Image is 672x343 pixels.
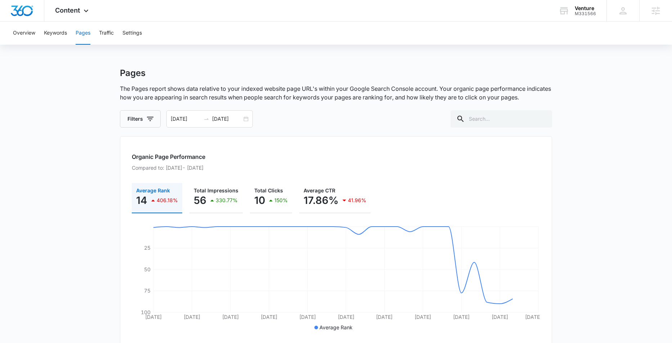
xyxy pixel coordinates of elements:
[261,314,277,320] tspan: [DATE]
[451,110,552,128] input: Search...
[120,84,552,102] p: The Pages report shows data relative to your indexed website page URL's within your Google Search...
[120,110,161,128] button: Filters
[44,22,67,45] button: Keywords
[132,164,540,171] p: Compared to: [DATE] - [DATE]
[348,198,366,203] p: 41.96%
[415,314,431,320] tspan: [DATE]
[141,309,151,315] tspan: 100
[203,116,209,122] span: to
[212,115,242,123] input: End date
[338,314,354,320] tspan: [DATE]
[120,68,145,79] h1: Pages
[194,195,206,206] p: 56
[194,187,238,193] span: Total Impressions
[144,266,151,272] tspan: 50
[492,314,508,320] tspan: [DATE]
[304,187,335,193] span: Average CTR
[222,314,239,320] tspan: [DATE]
[157,198,178,203] p: 406.18%
[254,187,283,193] span: Total Clicks
[216,198,238,203] p: 330.77%
[299,314,316,320] tspan: [DATE]
[136,195,147,206] p: 14
[136,187,170,193] span: Average Rank
[144,288,151,294] tspan: 75
[376,314,393,320] tspan: [DATE]
[304,195,339,206] p: 17.86%
[575,5,596,11] div: account name
[145,314,162,320] tspan: [DATE]
[575,11,596,16] div: account id
[171,115,201,123] input: Start date
[99,22,114,45] button: Traffic
[76,22,90,45] button: Pages
[144,245,151,251] tspan: 25
[132,152,540,161] h2: Organic Page Performance
[254,195,265,206] p: 10
[122,22,142,45] button: Settings
[203,116,209,122] span: swap-right
[319,324,353,330] span: Average Rank
[525,314,542,320] tspan: [DATE]
[13,22,35,45] button: Overview
[55,6,80,14] span: Content
[453,314,470,320] tspan: [DATE]
[274,198,288,203] p: 150%
[184,314,200,320] tspan: [DATE]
